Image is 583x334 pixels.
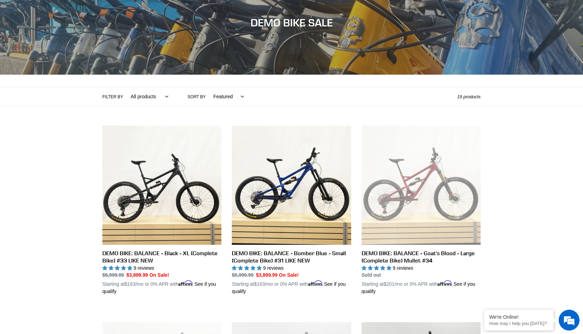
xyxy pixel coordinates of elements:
[102,94,123,100] label: Filter by
[188,94,206,100] label: Sort by
[251,16,333,29] span: DEMO BIKE SALE
[457,94,481,99] span: 19 products
[489,314,548,320] div: We're Online!
[489,321,548,326] p: How may I help you today?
